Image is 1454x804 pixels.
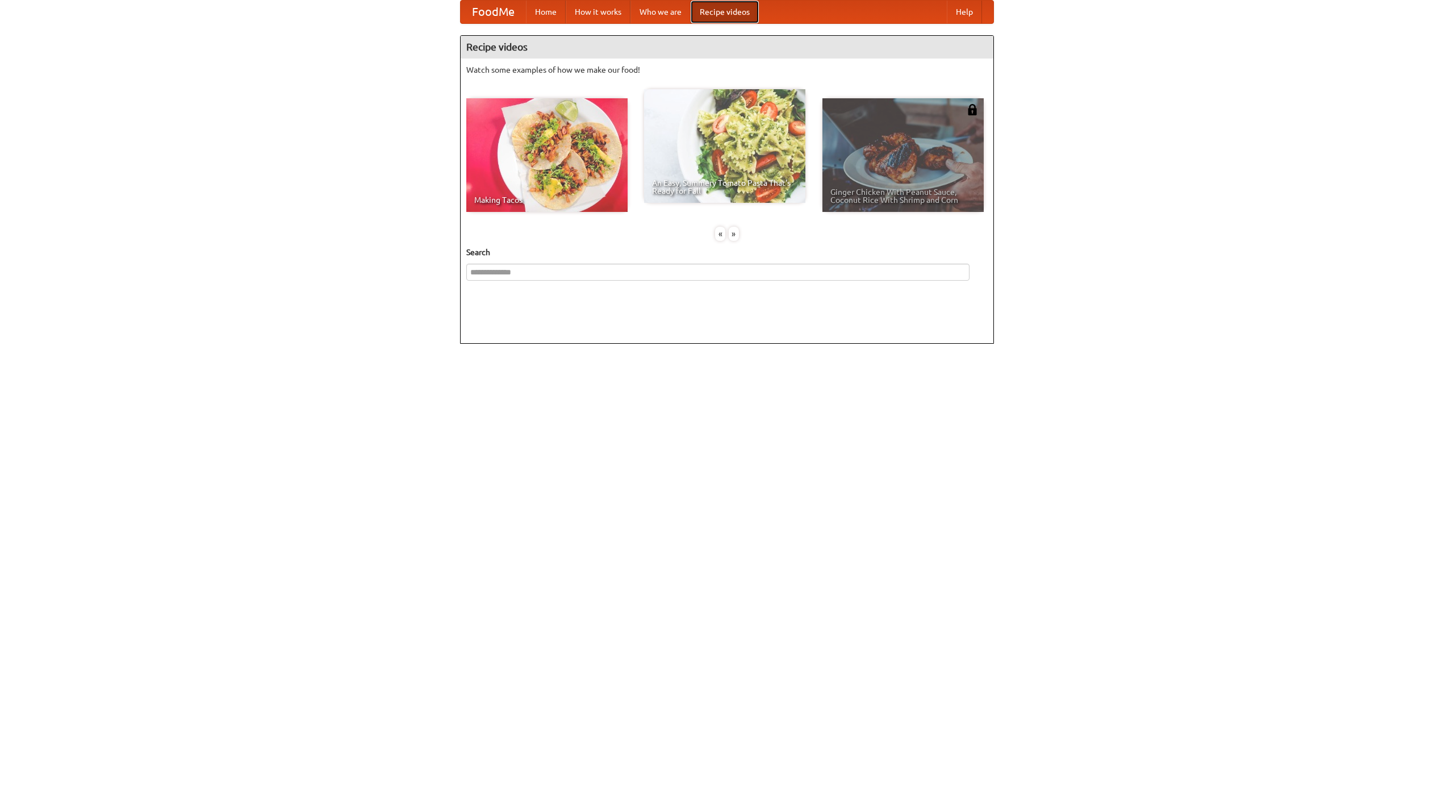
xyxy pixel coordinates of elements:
h4: Recipe videos [461,36,993,59]
a: How it works [566,1,630,23]
a: FoodMe [461,1,526,23]
div: « [715,227,725,241]
p: Watch some examples of how we make our food! [466,64,988,76]
a: Who we are [630,1,691,23]
h5: Search [466,247,988,258]
span: Making Tacos [474,196,620,204]
a: Making Tacos [466,98,628,212]
a: Help [947,1,982,23]
span: An Easy, Summery Tomato Pasta That's Ready for Fall [652,179,797,195]
img: 483408.png [967,104,978,115]
div: » [729,227,739,241]
a: Home [526,1,566,23]
a: An Easy, Summery Tomato Pasta That's Ready for Fall [644,89,805,203]
a: Recipe videos [691,1,759,23]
